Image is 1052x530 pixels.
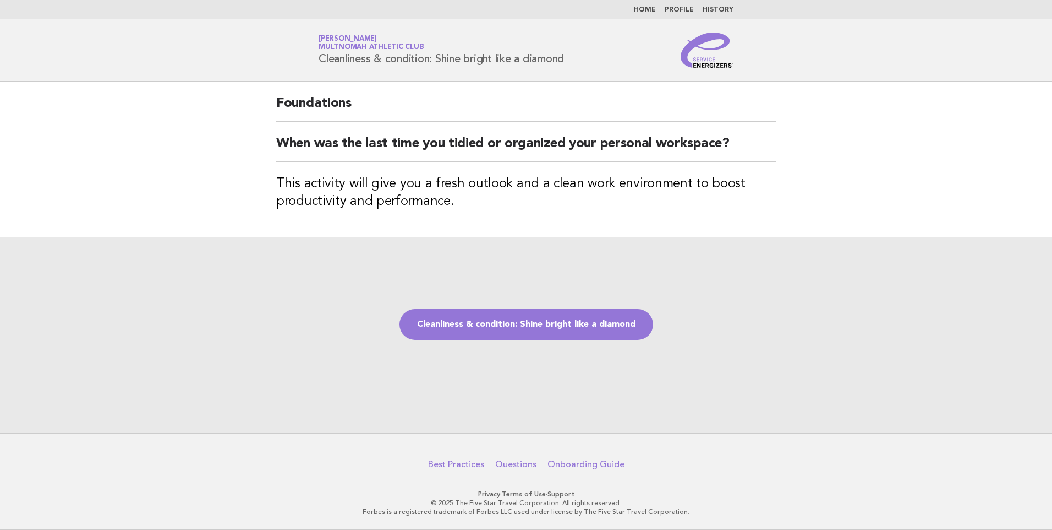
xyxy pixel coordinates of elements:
a: Support [547,490,574,498]
a: Profile [665,7,694,13]
a: Home [634,7,656,13]
a: Privacy [478,490,500,498]
p: © 2025 The Five Star Travel Corporation. All rights reserved. [189,499,863,507]
h2: Foundations [276,95,776,122]
a: [PERSON_NAME]Multnomah Athletic Club [319,35,424,51]
p: · · [189,490,863,499]
p: Forbes is a registered trademark of Forbes LLC used under license by The Five Star Travel Corpora... [189,507,863,516]
span: Multnomah Athletic Club [319,44,424,51]
a: Questions [495,459,536,470]
img: Service Energizers [681,33,733,68]
a: Cleanliness & condition: Shine bright like a diamond [399,309,653,340]
a: Best Practices [428,459,484,470]
a: History [703,7,733,13]
a: Terms of Use [502,490,546,498]
a: Onboarding Guide [547,459,624,470]
h3: This activity will give you a fresh outlook and a clean work environment to boost productivity an... [276,175,776,210]
h1: Cleanliness & condition: Shine bright like a diamond [319,36,564,64]
h2: When was the last time you tidied or organized your personal workspace? [276,135,776,162]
